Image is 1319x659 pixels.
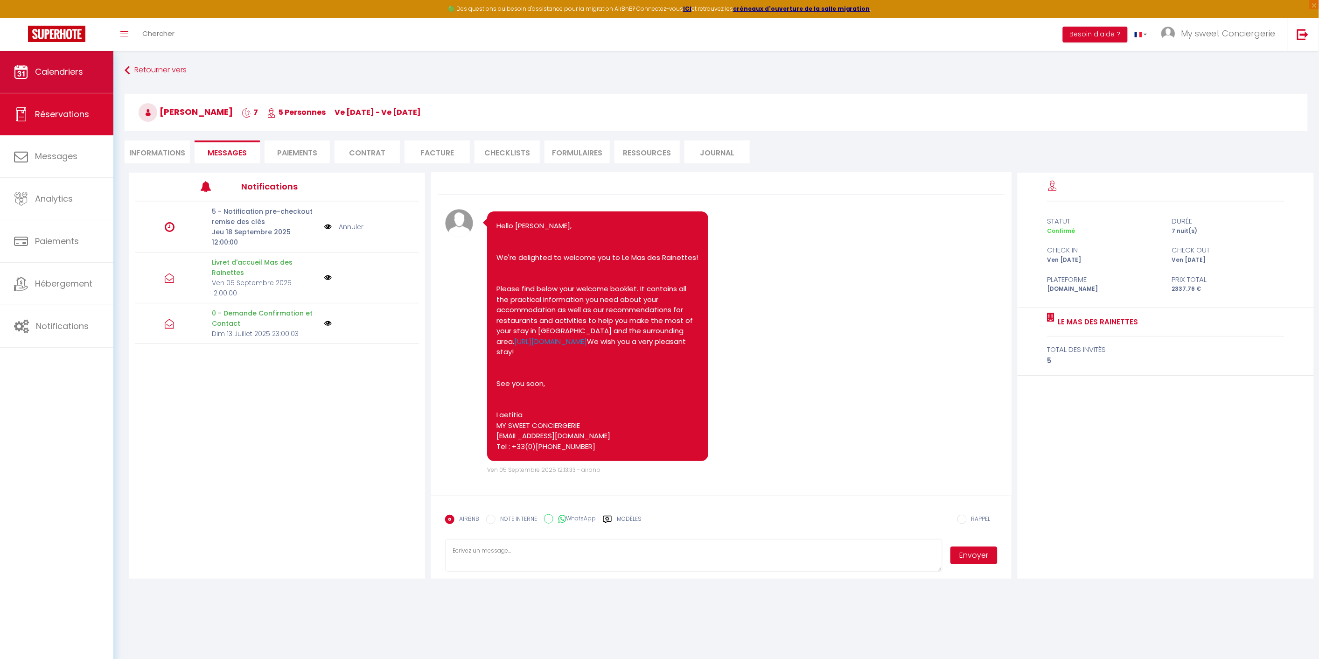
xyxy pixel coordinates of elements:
[35,235,79,247] span: Paiements
[1297,28,1309,40] img: logout
[142,28,174,38] span: Chercher
[454,515,479,525] label: AIRBNB
[950,547,998,564] button: Envoyer
[475,140,540,163] li: CHECKLISTS
[1047,344,1284,355] div: total des invités
[1063,27,1128,42] button: Besoin d'aide ?
[1161,27,1175,41] img: ...
[1047,227,1075,235] span: Confirmé
[125,62,1308,79] a: Retourner vers
[445,209,473,237] img: avatar.png
[617,515,642,531] label: Modèles
[544,140,610,163] li: FORMULAIRES
[496,221,699,452] pre: Hello [PERSON_NAME], We're delighted to welcome you to Le Mas des Rainettes! Please find below yo...
[1166,274,1291,285] div: Prix total
[36,320,89,332] span: Notifications
[1041,245,1165,256] div: check in
[495,515,537,525] label: NOTE INTERNE
[967,515,991,525] label: RAPPEL
[324,320,332,327] img: NO IMAGE
[335,140,400,163] li: Contrat
[614,140,680,163] li: Ressources
[1166,256,1291,265] div: Ven [DATE]
[35,278,92,289] span: Hébergement
[7,4,35,32] button: Ouvrir le widget de chat LiveChat
[339,222,363,232] a: Annuler
[212,308,318,329] p: 0 - Demande Confirmation et Contact
[324,222,332,232] img: NO IMAGE
[35,150,77,162] span: Messages
[212,329,318,339] p: Dim 13 Juillet 2025 23:00:03
[125,140,190,163] li: Informations
[324,274,332,281] img: NO IMAGE
[1041,256,1165,265] div: Ven [DATE]
[1041,274,1165,285] div: Plateforme
[212,227,318,247] p: Jeu 18 Septembre 2025 12:00:00
[683,5,691,13] a: ICI
[514,337,587,346] a: [URL][DOMAIN_NAME]
[1166,245,1291,256] div: check out
[1041,216,1165,227] div: statut
[35,66,83,77] span: Calendriers
[242,107,258,118] span: 7
[335,107,421,118] span: ve [DATE] - ve [DATE]
[1166,285,1291,294] div: 2337.76 €
[1166,216,1291,227] div: durée
[265,140,330,163] li: Paiements
[267,107,326,118] span: 5 Personnes
[212,278,318,298] p: Ven 05 Septembre 2025 12:00:00
[487,466,600,474] span: Ven 05 Septembre 2025 12:13:33 - airbnb
[1154,18,1287,51] a: ... My sweet Conciergerie
[1166,227,1291,236] div: 7 nuit(s)
[212,206,318,227] p: 5 - Notification pre-checkout remise des clés
[1041,285,1165,294] div: [DOMAIN_NAME]
[212,257,318,278] p: Livret d'accueil Mas des Rainettes
[208,147,247,158] span: Messages
[28,26,85,42] img: Super Booking
[405,140,470,163] li: Facture
[241,176,360,197] h3: Notifications
[35,193,73,204] span: Analytics
[135,18,181,51] a: Chercher
[733,5,870,13] a: créneaux d'ouverture de la salle migration
[684,140,750,163] li: Journal
[35,108,89,120] span: Réservations
[1055,316,1138,328] a: Le Mas des Rainettes
[139,106,233,118] span: [PERSON_NAME]
[553,514,596,525] label: WhatsApp
[1047,355,1284,366] div: 5
[1181,28,1276,39] span: My sweet Conciergerie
